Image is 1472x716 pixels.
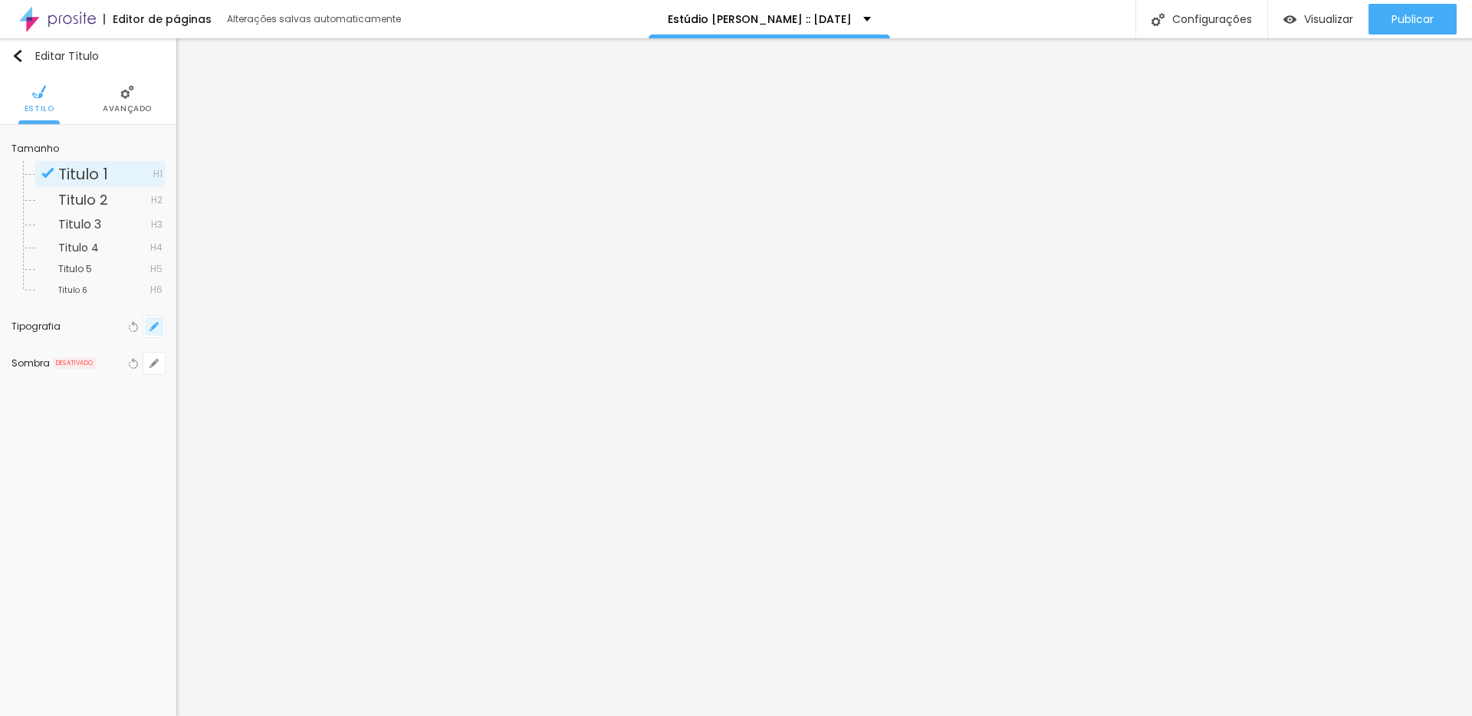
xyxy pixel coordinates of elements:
p: Estúdio [PERSON_NAME] :: [DATE] [668,14,852,25]
img: Icone [120,85,134,99]
div: Sombra [11,359,50,368]
span: Titulo 1 [58,163,108,185]
span: Titulo 4 [58,240,99,255]
button: Publicar [1368,4,1457,34]
div: Alterações salvas automaticamente [227,15,403,24]
span: Publicar [1391,13,1434,25]
span: Titulo 3 [58,215,101,233]
iframe: Editor [176,38,1472,716]
span: Titulo 6 [58,284,87,296]
span: Titulo 2 [58,190,108,209]
img: Icone [32,85,46,99]
div: Tipografia [11,322,125,331]
button: Visualizar [1268,4,1368,34]
span: Titulo 5 [58,262,92,275]
img: Icone [11,50,24,62]
span: H6 [150,285,163,294]
span: H5 [150,264,163,274]
span: H2 [151,195,163,205]
img: view-1.svg [1283,13,1296,26]
span: H3 [151,220,163,229]
div: Editor de páginas [103,14,212,25]
img: Icone [1152,13,1165,26]
span: Estilo [25,105,54,113]
img: Icone [41,166,54,179]
span: H4 [150,243,163,252]
span: Visualizar [1304,13,1353,25]
span: H1 [153,169,163,179]
span: Avançado [103,105,152,113]
div: Tamanho [11,144,165,153]
div: Editar Título [11,50,99,62]
span: DESATIVADO [53,358,96,369]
